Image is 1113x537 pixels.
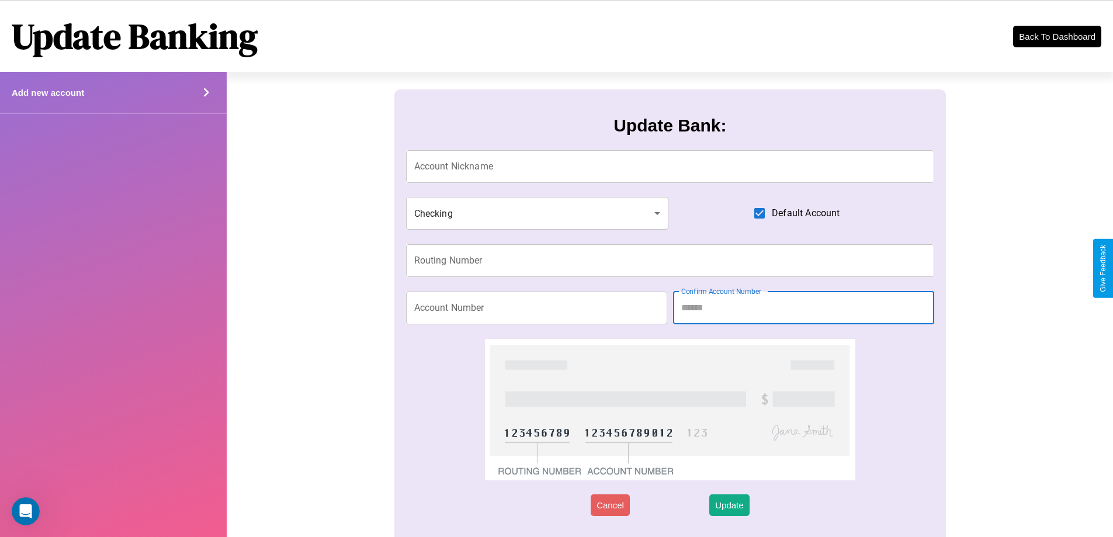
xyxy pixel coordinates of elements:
[613,116,726,136] h3: Update Bank:
[1013,26,1101,47] button: Back To Dashboard
[12,88,84,98] h4: Add new account
[12,497,40,525] iframe: Intercom live chat
[1099,245,1107,292] div: Give Feedback
[709,494,749,516] button: Update
[772,206,840,220] span: Default Account
[406,197,669,230] div: Checking
[591,494,630,516] button: Cancel
[681,286,761,296] label: Confirm Account Number
[485,339,855,480] img: check
[12,12,258,60] h1: Update Banking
